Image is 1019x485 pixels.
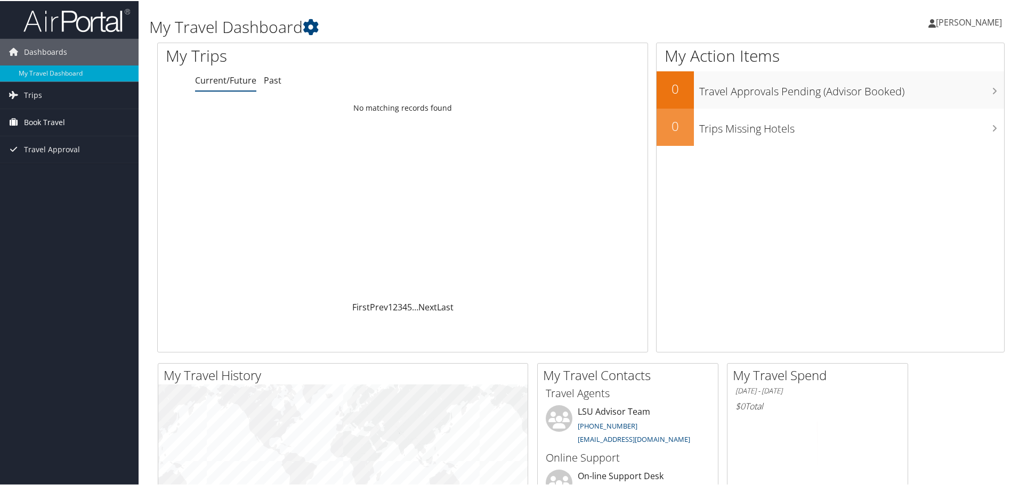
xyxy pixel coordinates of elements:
[540,404,715,448] li: LSU Advisor Team
[264,73,281,85] a: Past
[699,78,1004,98] h3: Travel Approvals Pending (Advisor Booked)
[546,449,710,464] h3: Online Support
[546,385,710,400] h3: Travel Agents
[657,70,1004,108] a: 0Travel Approvals Pending (Advisor Booked)
[657,44,1004,66] h1: My Action Items
[393,300,398,312] a: 2
[398,300,402,312] a: 3
[407,300,412,312] a: 5
[24,81,42,108] span: Trips
[733,365,908,383] h2: My Travel Spend
[402,300,407,312] a: 4
[578,420,637,430] a: [PHONE_NUMBER]
[166,44,435,66] h1: My Trips
[657,116,694,134] h2: 0
[657,108,1004,145] a: 0Trips Missing Hotels
[388,300,393,312] a: 1
[936,15,1002,27] span: [PERSON_NAME]
[24,108,65,135] span: Book Travel
[928,5,1013,37] a: [PERSON_NAME]
[24,135,80,162] span: Travel Approval
[149,15,725,37] h1: My Travel Dashboard
[735,399,900,411] h6: Total
[543,365,718,383] h2: My Travel Contacts
[657,79,694,97] h2: 0
[412,300,418,312] span: …
[437,300,454,312] a: Last
[418,300,437,312] a: Next
[158,97,648,117] td: No matching records found
[352,300,370,312] a: First
[164,365,528,383] h2: My Travel History
[23,7,130,32] img: airportal-logo.png
[699,115,1004,135] h3: Trips Missing Hotels
[370,300,388,312] a: Prev
[24,38,67,64] span: Dashboards
[578,433,690,443] a: [EMAIL_ADDRESS][DOMAIN_NAME]
[735,385,900,395] h6: [DATE] - [DATE]
[735,399,745,411] span: $0
[195,73,256,85] a: Current/Future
